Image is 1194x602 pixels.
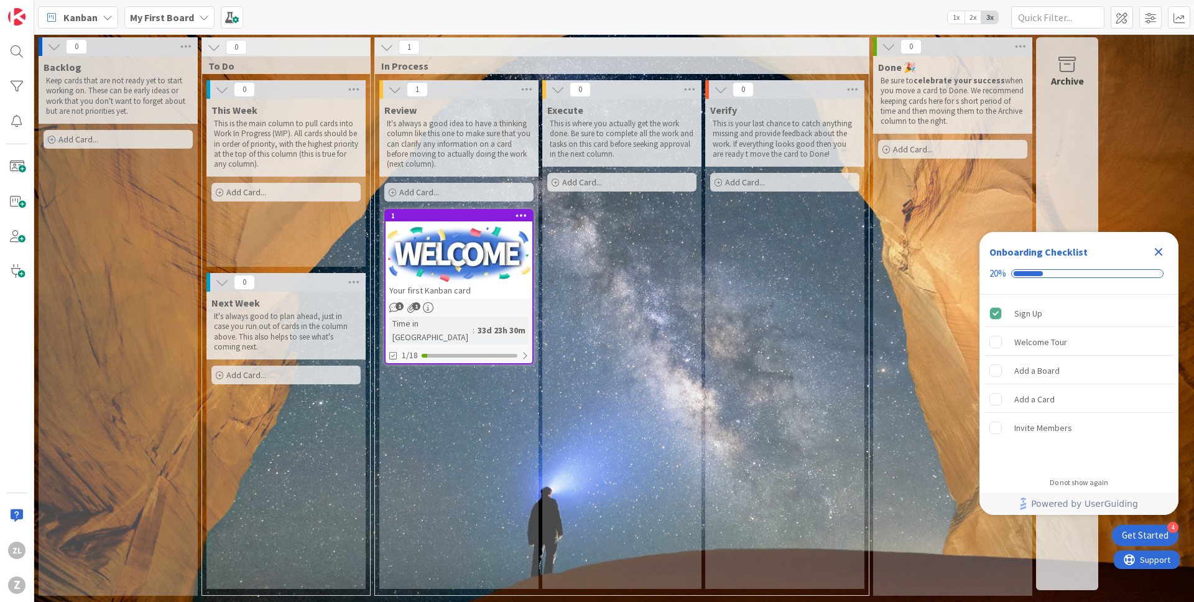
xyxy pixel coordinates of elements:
[984,300,1173,327] div: Sign Up is complete.
[474,323,529,337] div: 33d 23h 30m
[570,82,591,97] span: 0
[211,297,260,309] span: Next Week
[46,76,190,116] p: Keep cards that are not ready yet to start working on. These can be early ideas or work that you ...
[989,268,1006,279] div: 20%
[130,11,194,24] b: My First Board
[407,82,428,97] span: 1
[8,577,25,594] div: Z
[881,76,1025,126] p: Be sure to when you move a card to Done. We recommend keeping cards here for s short period of ti...
[234,82,255,97] span: 0
[1014,306,1042,321] div: Sign Up
[8,542,25,559] div: ZL
[550,119,694,159] p: This is where you actually get the work done. Be sure to complete all the work and tasks on this ...
[381,60,853,72] span: In Process
[1167,522,1178,533] div: 4
[725,177,765,188] span: Add Card...
[1011,6,1104,29] input: Quick Filter...
[226,369,266,381] span: Add Card...
[44,61,81,73] span: Backlog
[226,187,266,198] span: Add Card...
[1014,335,1067,350] div: Welcome Tour
[387,119,531,169] p: It's always a good idea to have a thinking column like this one to make sure that you can clarify...
[214,119,358,169] p: This is the main column to pull cards into Work In Progress (WIP). All cards should be in order o...
[893,144,933,155] span: Add Card...
[878,61,916,73] span: Done 🎉
[384,209,534,364] a: 1Your first Kanban cardTime in [GEOGRAPHIC_DATA]:33d 23h 30m1/18
[989,268,1169,279] div: Checklist progress: 20%
[214,312,358,352] p: It's always good to plan ahead, just in case you run out of cards in the column above. This also ...
[412,302,420,310] span: 1
[733,82,754,97] span: 0
[473,323,474,337] span: :
[208,60,354,72] span: To Do
[384,104,417,116] span: Review
[984,357,1173,384] div: Add a Board is incomplete.
[900,39,922,54] span: 0
[226,40,247,55] span: 0
[948,11,965,24] span: 1x
[1014,363,1060,378] div: Add a Board
[63,10,98,25] span: Kanban
[986,493,1172,515] a: Powered by UserGuiding
[234,275,255,290] span: 0
[396,302,404,310] span: 1
[402,349,418,362] span: 1/18
[1112,525,1178,546] div: Open Get Started checklist, remaining modules: 4
[58,134,98,145] span: Add Card...
[1031,496,1138,511] span: Powered by UserGuiding
[386,210,532,221] div: 1
[984,386,1173,413] div: Add a Card is incomplete.
[1050,478,1108,488] div: Do not show again
[211,104,257,116] span: This Week
[979,493,1178,515] div: Footer
[8,8,25,25] img: Visit kanbanzone.com
[26,2,57,17] span: Support
[979,295,1178,470] div: Checklist items
[399,187,439,198] span: Add Card...
[965,11,981,24] span: 2x
[547,104,583,116] span: Execute
[386,282,532,299] div: Your first Kanban card
[562,177,602,188] span: Add Card...
[1051,73,1084,88] div: Archive
[989,244,1088,259] div: Onboarding Checklist
[713,119,857,159] p: This is your last chance to catch anything missing and provide feedback about the work. If everyt...
[1122,529,1169,542] div: Get Started
[981,11,998,24] span: 3x
[389,317,473,344] div: Time in [GEOGRAPHIC_DATA]
[984,328,1173,356] div: Welcome Tour is incomplete.
[391,211,532,220] div: 1
[914,75,1005,86] strong: celebrate your success
[386,210,532,299] div: 1Your first Kanban card
[710,104,737,116] span: Verify
[1149,242,1169,262] div: Close Checklist
[1014,392,1055,407] div: Add a Card
[66,39,87,54] span: 0
[399,40,420,55] span: 1
[984,414,1173,442] div: Invite Members is incomplete.
[979,232,1178,515] div: Checklist Container
[1014,420,1072,435] div: Invite Members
